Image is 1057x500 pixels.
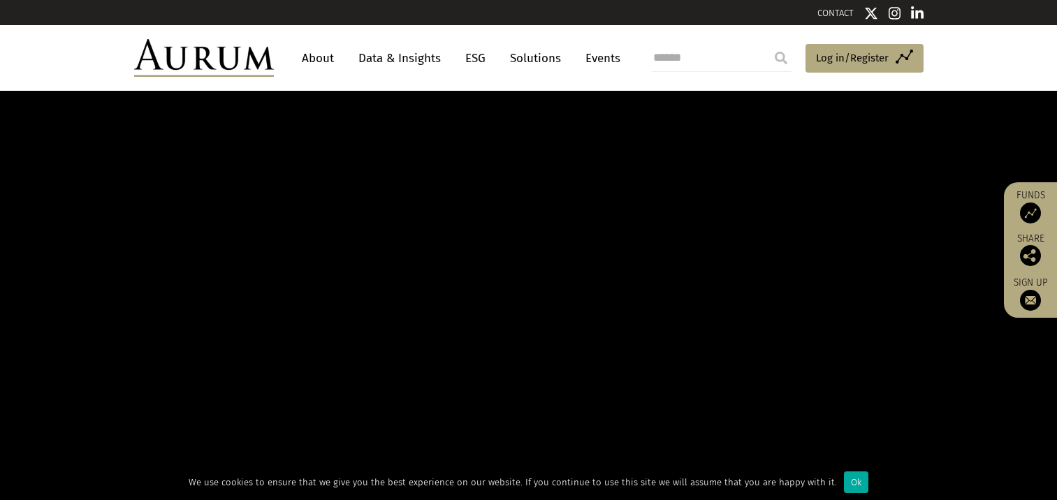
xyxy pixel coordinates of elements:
[864,6,878,20] img: Twitter icon
[503,45,568,71] a: Solutions
[1011,234,1050,266] div: Share
[1020,290,1041,311] img: Sign up to our newsletter
[351,45,448,71] a: Data & Insights
[1011,277,1050,311] a: Sign up
[458,45,493,71] a: ESG
[1020,203,1041,223] img: Access Funds
[805,44,924,73] a: Log in/Register
[911,6,924,20] img: Linkedin icon
[1011,189,1050,223] a: Funds
[1020,245,1041,266] img: Share this post
[816,50,889,66] span: Log in/Register
[578,45,620,71] a: Events
[817,8,854,18] a: CONTACT
[844,471,868,493] div: Ok
[767,44,795,72] input: Submit
[889,6,901,20] img: Instagram icon
[295,45,341,71] a: About
[134,39,274,77] img: Aurum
